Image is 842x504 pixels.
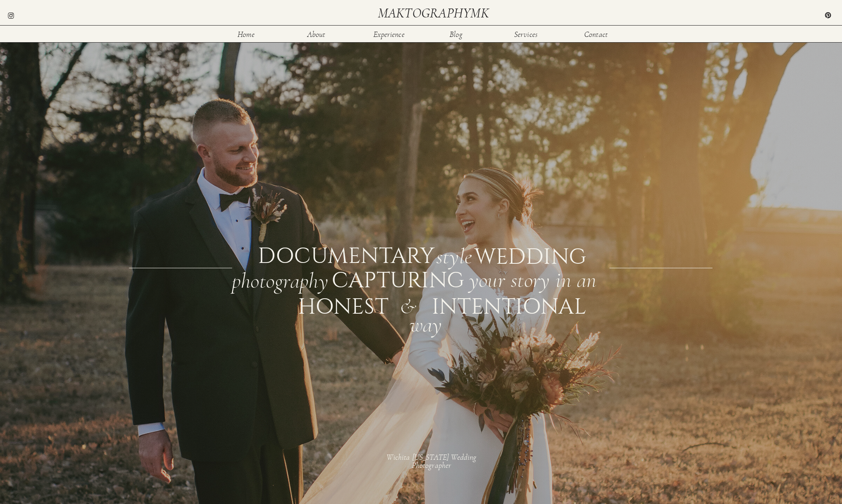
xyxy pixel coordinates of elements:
div: way [409,314,450,333]
div: photography [232,270,330,289]
h1: Wichita [US_STATE] Wedding Photographer [366,453,497,465]
a: Home [233,30,259,37]
div: style [436,246,472,263]
a: Blog [443,30,469,37]
a: Experience [373,30,405,37]
div: honest [298,296,357,314]
div: intentional [432,296,491,314]
a: Contact [583,30,609,37]
div: CAPTURING [332,269,427,288]
a: maktographymk [378,6,492,20]
a: About [303,30,330,37]
div: WEDDING [474,246,585,263]
div: your story in an [469,269,608,288]
div: documentary [258,245,432,264]
div: & [400,296,424,314]
a: Services [513,30,539,37]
